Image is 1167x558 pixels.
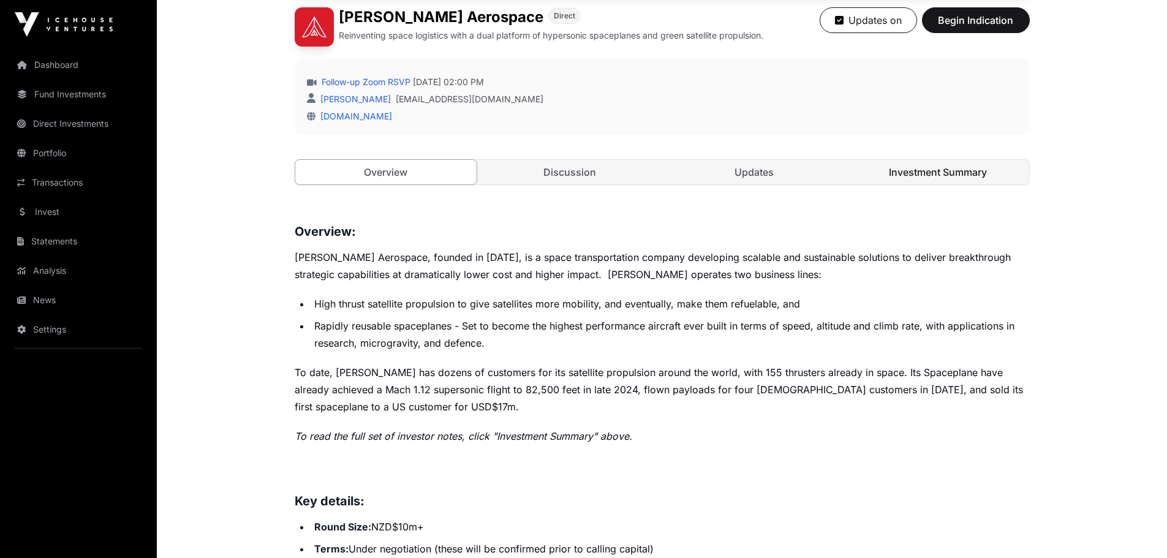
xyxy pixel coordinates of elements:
[10,257,147,284] a: Analysis
[10,140,147,167] a: Portfolio
[311,317,1030,352] li: Rapidly reusable spaceplanes - Set to become the highest performance aircraft ever built in terms...
[295,222,1030,241] h3: Overview:
[295,7,334,47] img: Dawn Aerospace
[311,295,1030,312] li: High thrust satellite propulsion to give satellites more mobility, and eventually, make them refu...
[10,228,147,255] a: Statements
[339,7,543,27] h1: [PERSON_NAME] Aerospace
[295,430,632,442] em: To read the full set of investor notes, click "Investment Summary" above.
[847,160,1029,184] a: Investment Summary
[295,249,1030,283] p: [PERSON_NAME] Aerospace, founded in [DATE], is a space transportation company developing scalable...
[554,11,575,21] span: Direct
[295,159,478,185] a: Overview
[315,111,392,121] a: [DOMAIN_NAME]
[922,7,1030,33] button: Begin Indication
[295,364,1030,415] p: To date, [PERSON_NAME] has dozens of customers for its satellite propulsion around the world, wit...
[10,110,147,137] a: Direct Investments
[311,540,1030,557] li: Under negotiation (these will be confirmed prior to calling capital)
[318,94,391,104] a: [PERSON_NAME]
[319,76,410,88] a: Follow-up Zoom RSVP
[396,93,543,105] a: [EMAIL_ADDRESS][DOMAIN_NAME]
[937,13,1014,28] span: Begin Indication
[10,169,147,196] a: Transactions
[311,518,1030,535] li: NZD$10m+
[10,198,147,225] a: Invest
[295,491,1030,511] h3: Key details:
[10,81,147,108] a: Fund Investments
[413,76,484,88] span: [DATE] 02:00 PM
[314,521,371,533] strong: Round Size:
[10,316,147,343] a: Settings
[339,29,763,42] p: Reinventing space logistics with a dual platform of hypersonic spaceplanes and green satellite pr...
[479,160,661,184] a: Discussion
[922,20,1030,32] a: Begin Indication
[820,7,917,33] button: Updates on
[314,543,349,555] strong: Terms:
[15,12,113,37] img: Icehouse Ventures Logo
[1106,499,1167,558] iframe: Chat Widget
[10,51,147,78] a: Dashboard
[295,160,1029,184] nav: Tabs
[663,160,845,184] a: Updates
[10,287,147,314] a: News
